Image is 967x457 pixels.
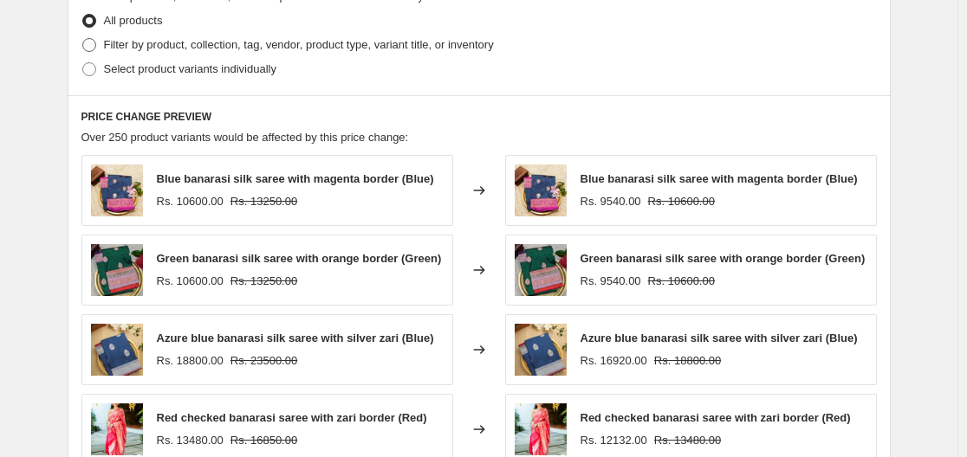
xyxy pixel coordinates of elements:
[515,324,567,376] img: SD3207_1_80x.webp
[581,172,858,185] span: Blue banarasi silk saree with magenta border (Blue)
[581,411,851,424] span: Red checked banarasi saree with zari border (Red)
[230,354,297,367] span: Rs. 23500.00
[581,331,858,344] span: Azure blue banarasi silk saree with silver zari (Blue)
[157,411,427,424] span: Red checked banarasi saree with zari border (Red)
[104,14,163,27] span: All products
[230,434,297,447] span: Rs. 16850.00
[157,354,224,367] span: Rs. 18800.00
[648,195,715,208] span: Rs. 10600.00
[91,403,143,455] img: SD3210_1_80x.webp
[654,354,721,367] span: Rs. 18800.00
[157,274,224,287] span: Rs. 10600.00
[515,244,567,296] img: SD3055_1_80x.webp
[157,331,434,344] span: Azure blue banarasi silk saree with silver zari (Blue)
[157,172,434,185] span: Blue banarasi silk saree with magenta border (Blue)
[581,274,641,287] span: Rs. 9540.00
[157,195,224,208] span: Rs. 10600.00
[581,354,647,367] span: Rs. 16920.00
[581,252,866,265] span: Green banarasi silk saree with orange border (Green)
[104,62,276,75] span: Select product variants individually
[230,274,297,287] span: Rs. 13250.00
[515,164,567,216] img: SD3257_1_80x.webp
[581,195,641,208] span: Rs. 9540.00
[157,252,442,265] span: Green banarasi silk saree with orange border (Green)
[91,244,143,296] img: SD3055_1_80x.webp
[157,434,224,447] span: Rs. 13480.00
[81,110,877,124] h6: PRICE CHANGE PREVIEW
[91,324,143,376] img: SD3207_1_80x.webp
[104,38,494,51] span: Filter by product, collection, tag, vendor, product type, variant title, or inventory
[515,403,567,455] img: SD3210_1_80x.webp
[230,195,297,208] span: Rs. 13250.00
[91,164,143,216] img: SD3257_1_80x.webp
[81,131,409,144] span: Over 250 product variants would be affected by this price change:
[654,434,721,447] span: Rs. 13480.00
[581,434,647,447] span: Rs. 12132.00
[648,274,715,287] span: Rs. 10600.00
